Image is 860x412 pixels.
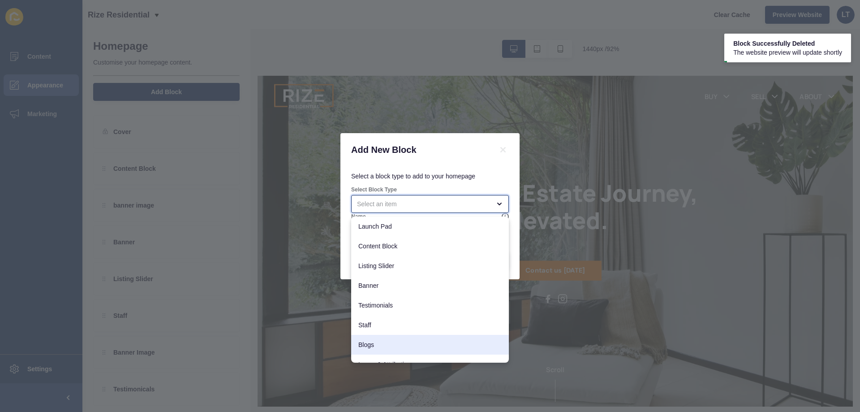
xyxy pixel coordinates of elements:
a: Contact us [DATE] [272,200,373,222]
label: Name [351,213,366,220]
span: Banner [358,281,502,290]
h1: Your Real Estate Journey, Elevated. [135,112,509,172]
span: Content Block [358,242,502,251]
a: SELL [535,17,551,28]
h1: Add New Block [351,144,486,156]
a: BUY [485,17,498,28]
span: Testimonials [358,301,502,310]
span: Launch Pad [358,222,502,231]
div: close menu [351,195,509,213]
span: Block Successfully Deleted [733,39,842,48]
p: Select a block type to add to your homepage [351,166,509,186]
div: Scroll [4,312,641,352]
a: ABOUT [587,17,612,28]
span: Logos & Attribution [358,360,502,369]
img: Company logo [18,9,82,36]
span: Staff [358,321,502,330]
span: Listing Slider [358,261,502,270]
span: The website preview will update shortly [733,48,842,57]
label: Select Block Type [351,186,397,193]
span: Blogs [358,340,502,349]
